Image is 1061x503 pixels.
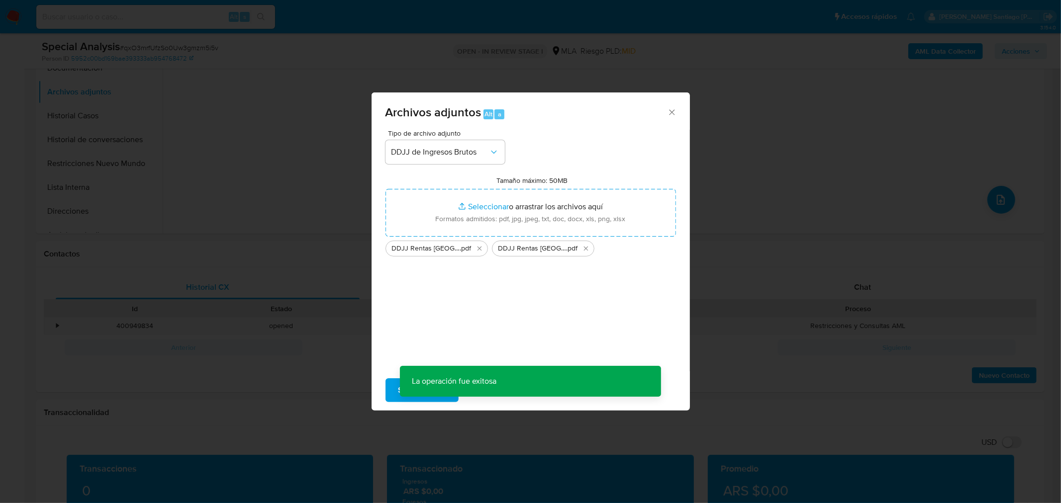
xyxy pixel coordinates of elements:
ul: Archivos seleccionados [386,237,676,256]
button: Eliminar DDJJ Rentas La Rioja 05.2025.pdf [474,243,485,254]
span: Alt [484,109,492,119]
span: Archivos adjuntos [386,103,482,121]
button: Cerrar [667,107,676,116]
span: Subir archivo [398,379,446,401]
span: Tipo de archivo adjunto [388,130,507,137]
span: DDJJ Rentas [GEOGRAPHIC_DATA] 06.2025 [498,244,567,253]
button: Subir archivo [386,378,459,402]
button: DDJJ de Ingresos Brutos [386,140,505,164]
span: Cancelar [476,379,508,401]
span: .pdf [460,244,472,253]
span: a [498,109,501,119]
p: La operación fue exitosa [400,366,508,397]
span: DDJJ de Ingresos Brutos [391,147,489,157]
label: Tamaño máximo: 50MB [496,176,568,185]
button: Eliminar DDJJ Rentas La Rioja 06.2025.pdf [580,243,592,254]
span: .pdf [567,244,578,253]
span: DDJJ Rentas [GEOGRAPHIC_DATA] 05.2025 [392,244,460,253]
